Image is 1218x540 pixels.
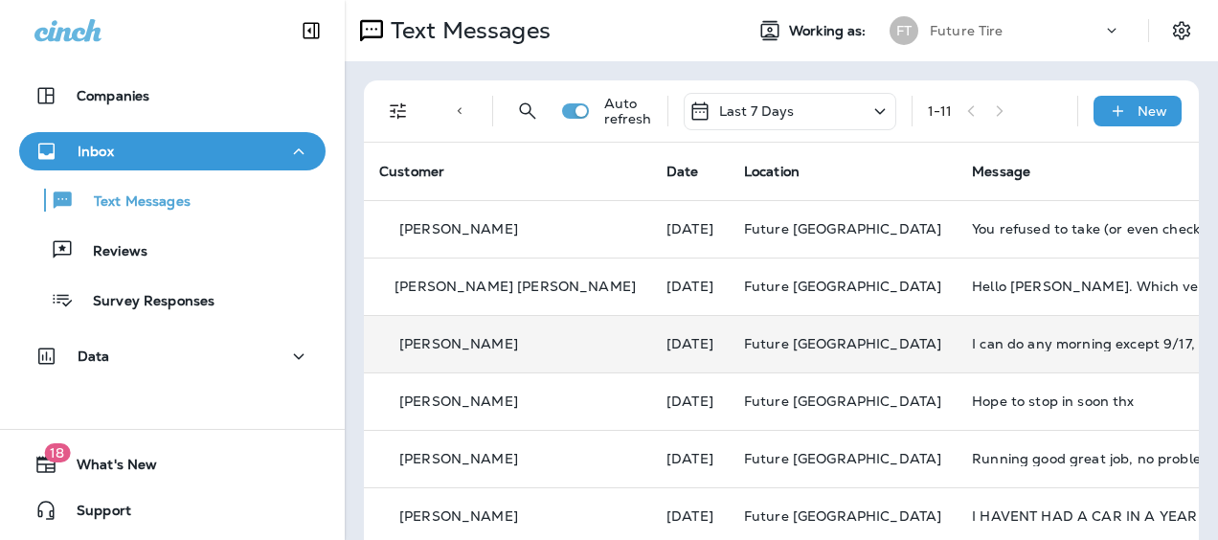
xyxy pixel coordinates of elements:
[399,336,518,351] p: [PERSON_NAME]
[666,279,713,294] p: Sep 17, 2025 10:04 AM
[666,221,713,236] p: Sep 17, 2025 10:23 AM
[75,193,191,212] p: Text Messages
[399,221,518,236] p: [PERSON_NAME]
[744,220,941,237] span: Future [GEOGRAPHIC_DATA]
[508,92,547,130] button: Search Messages
[744,335,941,352] span: Future [GEOGRAPHIC_DATA]
[57,457,157,480] span: What's New
[890,16,918,45] div: FT
[19,491,326,529] button: Support
[78,144,114,159] p: Inbox
[666,336,713,351] p: Sep 16, 2025 11:16 AM
[744,393,941,410] span: Future [GEOGRAPHIC_DATA]
[19,132,326,170] button: Inbox
[44,443,70,462] span: 18
[19,230,326,270] button: Reviews
[744,450,941,467] span: Future [GEOGRAPHIC_DATA]
[666,163,699,180] span: Date
[19,77,326,115] button: Companies
[604,96,652,126] p: Auto refresh
[57,503,131,526] span: Support
[744,163,800,180] span: Location
[383,16,551,45] p: Text Messages
[972,163,1030,180] span: Message
[399,394,518,409] p: [PERSON_NAME]
[1138,103,1167,119] p: New
[19,445,326,484] button: 18What's New
[78,349,110,364] p: Data
[19,337,326,375] button: Data
[19,280,326,320] button: Survey Responses
[284,11,338,50] button: Collapse Sidebar
[399,508,518,524] p: [PERSON_NAME]
[744,507,941,525] span: Future [GEOGRAPHIC_DATA]
[395,279,636,294] p: [PERSON_NAME] [PERSON_NAME]
[379,92,417,130] button: Filters
[399,451,518,466] p: [PERSON_NAME]
[666,508,713,524] p: Sep 14, 2025 04:08 PM
[19,180,326,220] button: Text Messages
[74,293,214,311] p: Survey Responses
[744,278,941,295] span: Future [GEOGRAPHIC_DATA]
[928,103,953,119] div: 1 - 11
[74,243,147,261] p: Reviews
[789,23,870,39] span: Working as:
[1164,13,1199,48] button: Settings
[77,88,149,103] p: Companies
[379,163,444,180] span: Customer
[666,451,713,466] p: Sep 16, 2025 08:24 AM
[930,23,1004,38] p: Future Tire
[666,394,713,409] p: Sep 16, 2025 08:39 AM
[719,103,795,119] p: Last 7 Days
